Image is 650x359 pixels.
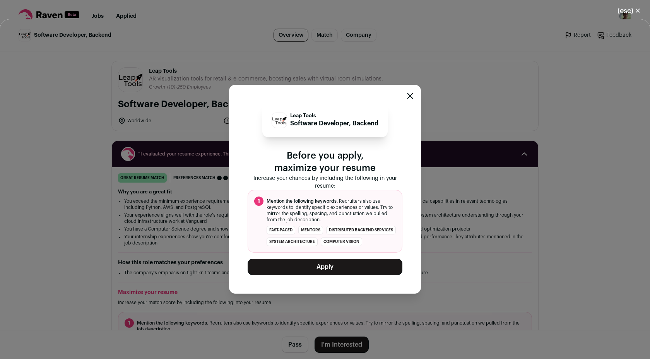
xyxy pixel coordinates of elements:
[254,197,263,206] span: 1
[407,93,413,99] button: Close modal
[267,199,337,203] span: Mention the following keywords
[267,226,295,234] li: fast-paced
[608,2,650,19] button: Close modal
[298,226,323,234] li: mentors
[272,113,287,128] img: bfcbab2c7c09feba882793d09667f704fc773f86a84467dedb74b637d4c10bef.jpg
[248,259,402,275] button: Apply
[290,113,378,119] p: Leap Tools
[248,150,402,174] p: Before you apply, maximize your resume
[290,119,378,128] p: Software Developer, Backend
[321,238,362,246] li: computer vision
[267,238,318,246] li: system architecture
[326,226,396,234] li: distributed backend services
[267,198,396,223] span: . Recruiters also use keywords to identify specific experiences or values. Try to mirror the spel...
[248,174,402,190] p: Increase your chances by including the following in your resume:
